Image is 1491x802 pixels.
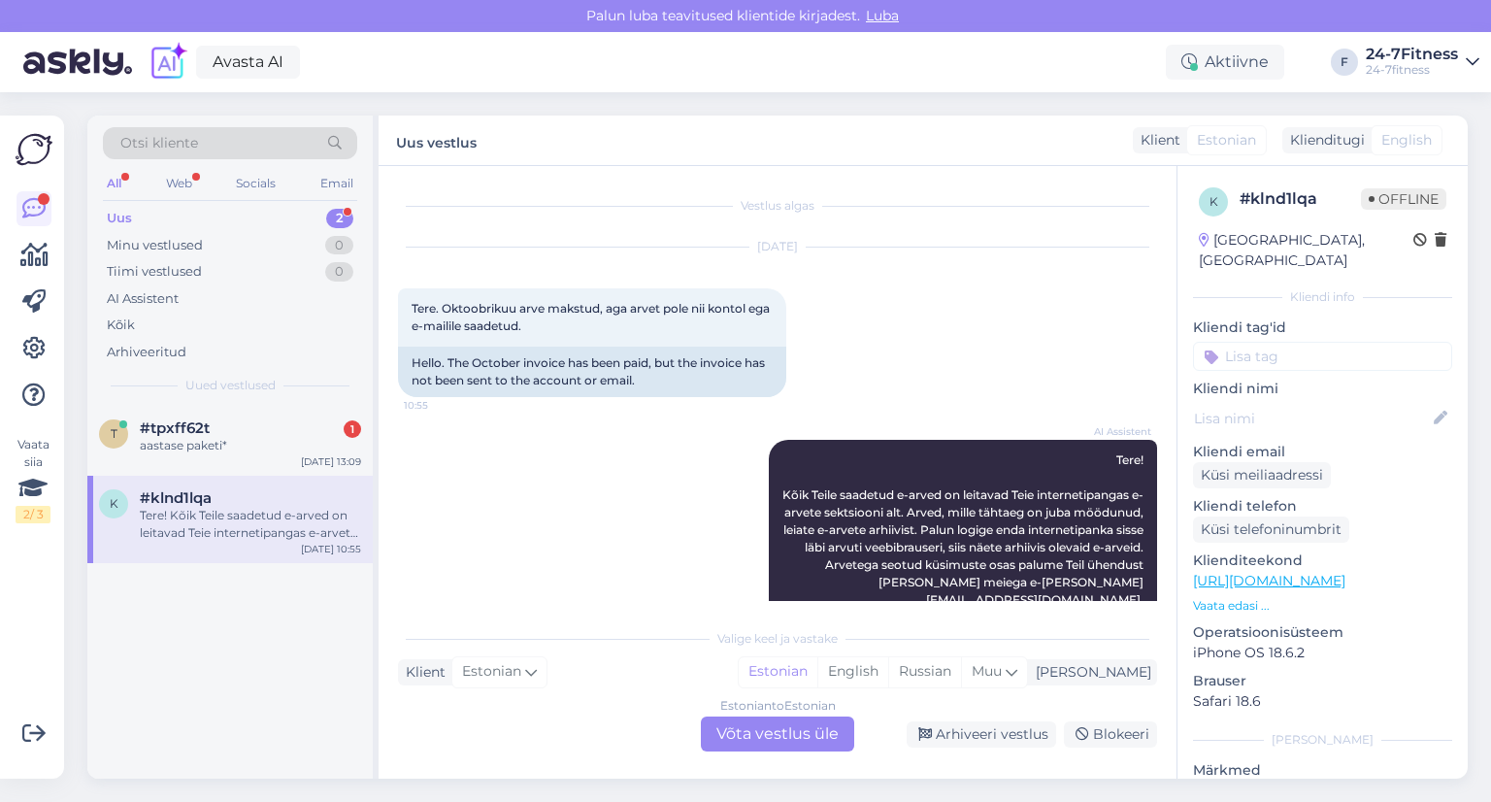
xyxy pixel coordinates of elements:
[326,209,353,228] div: 2
[1078,424,1151,439] span: AI Assistent
[1193,442,1452,462] p: Kliendi email
[1366,62,1458,78] div: 24-7fitness
[1366,47,1458,62] div: 24-7Fitness
[301,454,361,469] div: [DATE] 13:09
[462,661,521,683] span: Estonian
[1197,130,1256,150] span: Estonian
[1199,230,1413,271] div: [GEOGRAPHIC_DATA], [GEOGRAPHIC_DATA]
[110,496,118,511] span: k
[782,452,1146,607] span: Tere! Kõik Teile saadetud e-arved on leitavad Teie internetipangas e-arvete sektsiooni alt. Arved...
[926,592,1141,607] a: [EMAIL_ADDRESS][DOMAIN_NAME]
[398,347,786,397] div: Hello. The October invoice has been paid, but the invoice has not been sent to the account or email.
[412,301,773,333] span: Tere. Oktoobrikuu arve makstud, aga arvet pole nii kontol ega e-mailile saadetud.
[398,197,1157,215] div: Vestlus algas
[1366,47,1479,78] a: 24-7Fitness24-7fitness
[16,506,50,523] div: 2 / 3
[701,717,854,752] div: Võta vestlus üle
[1193,517,1349,543] div: Küsi telefoninumbrit
[907,721,1056,748] div: Arhiveeri vestlus
[1361,188,1446,210] span: Offline
[111,426,117,441] span: t
[140,489,212,507] span: #klnd1lqa
[1193,379,1452,399] p: Kliendi nimi
[1193,643,1452,663] p: iPhone OS 18.6.2
[1193,342,1452,371] input: Lisa tag
[1193,551,1452,571] p: Klienditeekond
[1193,317,1452,338] p: Kliendi tag'id
[120,133,198,153] span: Otsi kliente
[1064,721,1157,748] div: Blokeeri
[972,662,1002,680] span: Muu
[232,171,280,196] div: Socials
[1194,408,1430,429] input: Lisa nimi
[301,542,361,556] div: [DATE] 10:55
[404,398,477,413] span: 10:55
[1381,130,1432,150] span: English
[1193,691,1452,712] p: Safari 18.6
[103,171,125,196] div: All
[107,209,132,228] div: Uus
[107,343,186,362] div: Arhiveeritud
[720,697,836,715] div: Estonian to Estonian
[16,436,50,523] div: Vaata siia
[1193,572,1345,589] a: [URL][DOMAIN_NAME]
[140,437,361,454] div: aastase paketi*
[344,420,361,438] div: 1
[1282,130,1365,150] div: Klienditugi
[1193,462,1331,488] div: Küsi meiliaadressi
[140,507,361,542] div: Tere! Kõik Teile saadetud e-arved on leitavad Teie internetipangas e-arvete sektsiooni alt. Arved...
[1193,760,1452,781] p: Märkmed
[817,657,888,686] div: English
[316,171,357,196] div: Email
[1193,622,1452,643] p: Operatsioonisüsteem
[107,262,202,282] div: Tiimi vestlused
[739,657,817,686] div: Estonian
[16,131,52,168] img: Askly Logo
[1028,662,1151,683] div: [PERSON_NAME]
[1193,671,1452,691] p: Brauser
[1166,45,1284,80] div: Aktiivne
[888,657,961,686] div: Russian
[1193,288,1452,306] div: Kliendi info
[398,630,1157,648] div: Valige keel ja vastake
[398,238,1157,255] div: [DATE]
[1193,597,1452,615] p: Vaata edasi ...
[1193,731,1452,749] div: [PERSON_NAME]
[185,377,276,394] span: Uued vestlused
[196,46,300,79] a: Avasta AI
[1209,194,1218,209] span: k
[398,662,446,683] div: Klient
[107,289,179,309] div: AI Assistent
[148,42,188,83] img: explore-ai
[325,236,353,255] div: 0
[107,316,135,335] div: Kõik
[107,236,203,255] div: Minu vestlused
[1133,130,1180,150] div: Klient
[860,7,905,24] span: Luba
[325,262,353,282] div: 0
[162,171,196,196] div: Web
[1193,496,1452,517] p: Kliendi telefon
[1240,187,1361,211] div: # klnd1lqa
[1331,49,1358,76] div: F
[396,127,477,153] label: Uus vestlus
[140,419,210,437] span: #tpxff62t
